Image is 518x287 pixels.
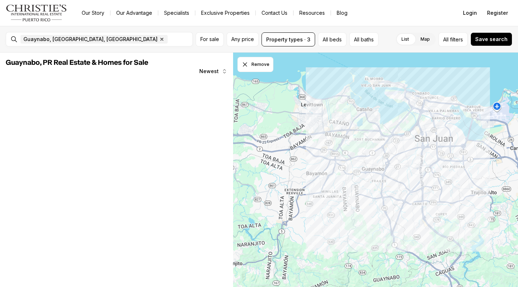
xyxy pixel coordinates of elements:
[294,8,331,18] a: Resources
[483,6,512,20] button: Register
[331,8,353,18] a: Blog
[110,8,158,18] a: Our Advantage
[349,32,378,46] button: All baths
[415,33,436,46] label: Map
[196,32,224,46] button: For sale
[199,68,219,74] span: Newest
[23,36,158,42] span: Guaynabo, [GEOGRAPHIC_DATA], [GEOGRAPHIC_DATA]
[471,32,512,46] button: Save search
[262,32,315,46] button: Property types · 3
[76,8,110,18] a: Our Story
[318,32,346,46] button: All beds
[475,36,508,42] span: Save search
[487,10,508,16] span: Register
[459,6,481,20] button: Login
[439,32,468,46] button: Allfilters
[463,10,477,16] span: Login
[227,32,259,46] button: Any price
[200,36,219,42] span: For sale
[231,36,254,42] span: Any price
[158,8,195,18] a: Specialists
[443,36,449,43] span: All
[450,36,463,43] span: filters
[195,8,255,18] a: Exclusive Properties
[6,4,67,22] img: logo
[237,57,273,72] button: Dismiss drawing
[256,8,293,18] button: Contact Us
[396,33,415,46] label: List
[195,64,232,79] button: Newest
[6,59,148,66] span: Guaynabo, PR Real Estate & Homes for Sale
